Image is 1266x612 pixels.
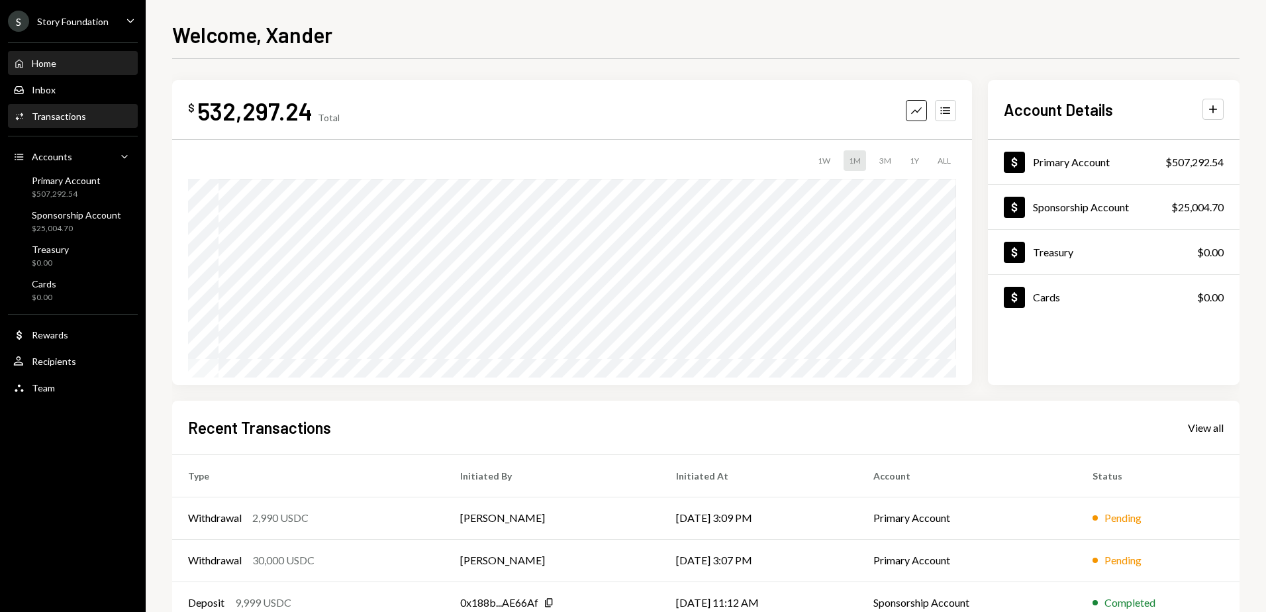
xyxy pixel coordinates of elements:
[1033,201,1129,213] div: Sponsorship Account
[904,150,924,171] div: 1Y
[188,417,331,438] h2: Recent Transactions
[37,16,109,27] div: Story Foundation
[8,77,138,101] a: Inbox
[188,510,242,526] div: Withdrawal
[1197,289,1224,305] div: $0.00
[444,539,661,582] td: [PERSON_NAME]
[32,382,55,393] div: Team
[844,150,866,171] div: 1M
[857,497,1077,539] td: Primary Account
[32,189,101,200] div: $507,292.54
[188,595,224,611] div: Deposit
[660,454,857,497] th: Initiated At
[1104,552,1142,568] div: Pending
[8,11,29,32] div: S
[1033,156,1110,168] div: Primary Account
[874,150,897,171] div: 3M
[32,329,68,340] div: Rewards
[32,209,121,221] div: Sponsorship Account
[252,552,315,568] div: 30,000 USDC
[32,151,72,162] div: Accounts
[1171,199,1224,215] div: $25,004.70
[8,205,138,237] a: Sponsorship Account$25,004.70
[8,376,138,399] a: Team
[32,278,56,289] div: Cards
[32,292,56,303] div: $0.00
[32,223,121,234] div: $25,004.70
[1104,595,1155,611] div: Completed
[1033,246,1073,258] div: Treasury
[1197,244,1224,260] div: $0.00
[1004,99,1113,121] h2: Account Details
[1104,510,1142,526] div: Pending
[660,539,857,582] td: [DATE] 3:07 PM
[1188,420,1224,434] a: View all
[197,96,313,126] div: 532,297.24
[988,275,1240,319] a: Cards$0.00
[32,84,56,95] div: Inbox
[444,497,661,539] td: [PERSON_NAME]
[8,51,138,75] a: Home
[32,111,86,122] div: Transactions
[1033,291,1060,303] div: Cards
[188,101,195,115] div: $
[188,552,242,568] div: Withdrawal
[235,595,291,611] div: 9,999 USDC
[460,595,538,611] div: 0x188b...AE66Af
[8,323,138,346] a: Rewards
[857,539,1077,582] td: Primary Account
[988,230,1240,274] a: Treasury$0.00
[8,349,138,373] a: Recipients
[32,258,69,269] div: $0.00
[32,356,76,367] div: Recipients
[8,274,138,306] a: Cards$0.00
[988,185,1240,229] a: Sponsorship Account$25,004.70
[32,58,56,69] div: Home
[812,150,836,171] div: 1W
[172,21,332,48] h1: Welcome, Xander
[172,454,444,497] th: Type
[1188,421,1224,434] div: View all
[932,150,956,171] div: ALL
[1165,154,1224,170] div: $507,292.54
[444,454,661,497] th: Initiated By
[8,171,138,203] a: Primary Account$507,292.54
[1077,454,1240,497] th: Status
[988,140,1240,184] a: Primary Account$507,292.54
[252,510,309,526] div: 2,990 USDC
[8,144,138,168] a: Accounts
[857,454,1077,497] th: Account
[32,244,69,255] div: Treasury
[318,112,340,123] div: Total
[8,104,138,128] a: Transactions
[660,497,857,539] td: [DATE] 3:09 PM
[8,240,138,272] a: Treasury$0.00
[32,175,101,186] div: Primary Account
